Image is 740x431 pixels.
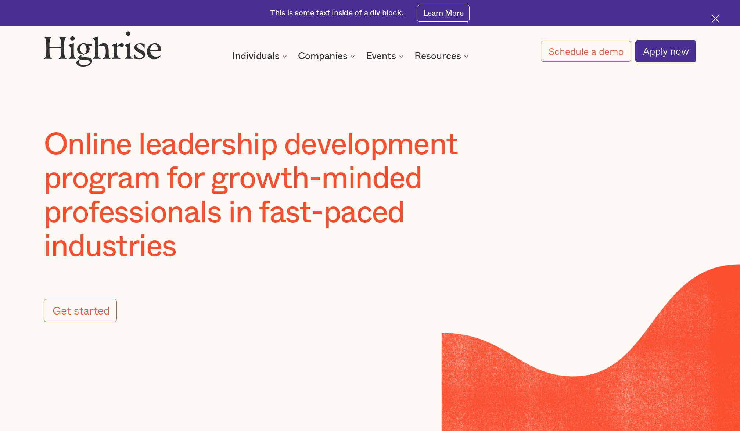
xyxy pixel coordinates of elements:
div: Events [366,52,406,61]
div: Events [366,52,396,61]
h1: Online leadership development program for growth-minded professionals in fast-paced industries [44,128,520,264]
a: Get started [44,299,117,322]
div: Individuals [232,52,280,61]
img: Highrise logo [44,31,162,67]
div: Companies [298,52,348,61]
div: Companies [298,52,357,61]
img: Cross icon [711,14,720,23]
a: Learn More [417,5,470,21]
a: Apply now [635,40,696,62]
div: Resources [414,52,461,61]
div: This is some text inside of a div block. [270,8,404,19]
div: Individuals [232,52,289,61]
div: Resources [414,52,471,61]
a: Schedule a demo [541,41,631,62]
